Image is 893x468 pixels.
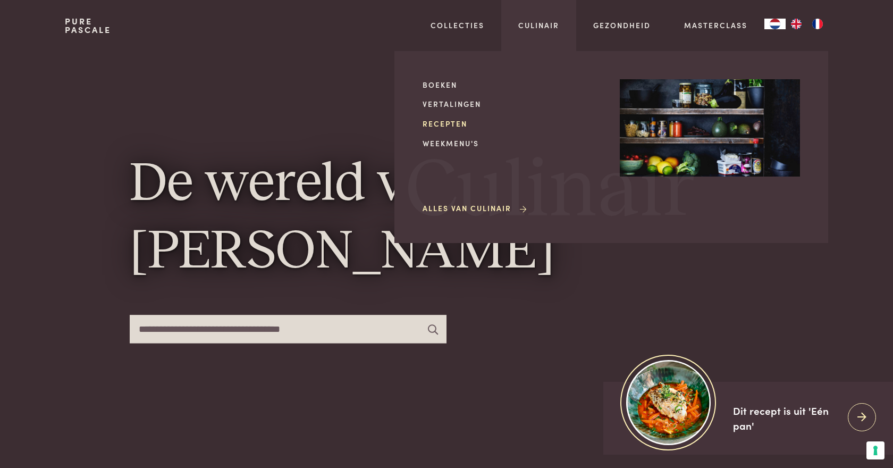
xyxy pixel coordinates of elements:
[764,19,786,29] a: NL
[733,403,839,433] div: Dit recept is uit 'Eén pan'
[423,98,603,110] a: Vertalingen
[593,20,651,31] a: Gezondheid
[764,19,828,29] aside: Language selected: Nederlands
[423,138,603,149] a: Weekmenu's
[130,151,763,287] h1: De wereld van [PERSON_NAME]
[423,79,603,90] a: Boeken
[423,118,603,129] a: Recepten
[807,19,828,29] a: FR
[431,20,484,31] a: Collecties
[786,19,807,29] a: EN
[518,20,559,31] a: Culinair
[65,17,111,34] a: PurePascale
[423,203,528,214] a: Alles van Culinair
[620,79,800,177] img: Culinair
[786,19,828,29] ul: Language list
[684,20,747,31] a: Masterclass
[626,360,711,445] img: https://admin.purepascale.com/wp-content/uploads/2025/08/home_recept_link.jpg
[406,151,695,232] span: Culinair
[764,19,786,29] div: Language
[603,382,893,455] a: https://admin.purepascale.com/wp-content/uploads/2025/08/home_recept_link.jpg Dit recept is uit '...
[866,441,884,459] button: Uw voorkeuren voor toestemming voor trackingtechnologieën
